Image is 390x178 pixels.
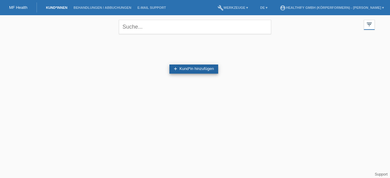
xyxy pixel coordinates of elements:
[218,5,224,11] i: build
[214,6,251,9] a: buildWerkzeuge ▾
[366,21,373,28] i: filter_list
[134,6,169,9] a: E-Mail Support
[280,5,286,11] i: account_circle
[375,172,388,176] a: Support
[9,5,27,10] a: MF Health
[119,20,271,34] input: Suche...
[257,6,271,9] a: DE ▾
[173,66,178,71] i: add
[70,6,134,9] a: Behandlungen / Abbuchungen
[277,6,387,9] a: account_circleHealthify GmbH (Körperformern) - [PERSON_NAME] ▾
[43,6,70,9] a: Kund*innen
[169,65,218,74] a: addKund*in hinzufügen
